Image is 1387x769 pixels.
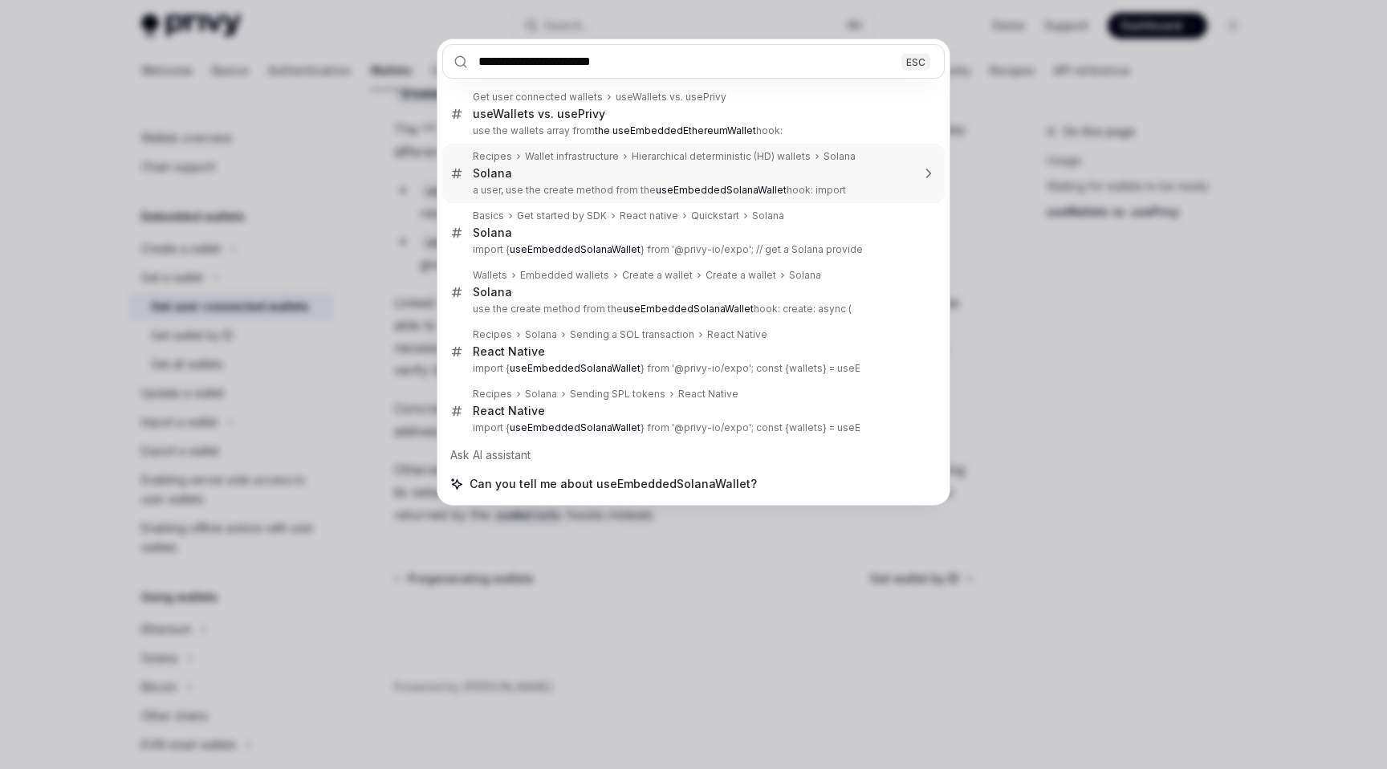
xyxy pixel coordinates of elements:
b: useEmbeddedSolanaWallet [623,303,754,315]
p: import { } from '@privy-io/expo'; const {wallets} = useE [473,421,911,434]
div: ESC [901,53,930,70]
p: import { } from '@privy-io/expo'; // get a Solana provide [473,243,911,256]
div: Sending SPL tokens [570,388,665,401]
div: useWallets vs. usePrivy [473,107,605,121]
div: Recipes [473,388,512,401]
b: useEmbeddedSolanaWallet [510,362,641,374]
b: useEmbeddedSolanaWallet [510,243,641,255]
div: React Native [707,328,767,341]
div: Solana [473,285,512,299]
div: Embedded wallets [520,269,609,282]
div: Recipes [473,328,512,341]
b: the useEmbeddedEthereumWallet [595,124,756,136]
div: Solana [824,150,856,163]
div: React Native [473,404,545,418]
div: Solana [473,166,512,181]
div: Solana [473,226,512,240]
div: Basics [473,210,504,222]
p: a user, use the create method from the hook: import [473,184,911,197]
div: Sending a SOL transaction [570,328,694,341]
div: Solana [789,269,821,282]
div: React Native [473,344,545,359]
div: React native [620,210,678,222]
div: Recipes [473,150,512,163]
div: Solana [752,210,784,222]
div: React Native [678,388,738,401]
div: Ask AI assistant [442,441,945,470]
div: Solana [525,328,557,341]
div: Wallets [473,269,507,282]
b: useEmbeddedSolanaWallet [656,184,787,196]
div: Solana [525,388,557,401]
div: Quickstart [691,210,739,222]
span: Can you tell me about useEmbeddedSolanaWallet? [470,476,757,492]
div: Get user connected wallets [473,91,603,104]
p: use the wallets array from hook: [473,124,911,137]
div: Create a wallet [622,269,693,282]
p: use the create method from the hook: create: async ( [473,303,911,315]
p: import { } from '@privy-io/expo'; const {wallets} = useE [473,362,911,375]
div: useWallets vs. usePrivy [616,91,726,104]
div: Wallet infrastructure [525,150,619,163]
div: Get started by SDK [517,210,607,222]
b: useEmbeddedSolanaWallet [510,421,641,433]
div: Hierarchical deterministic (HD) wallets [632,150,811,163]
div: Create a wallet [706,269,776,282]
